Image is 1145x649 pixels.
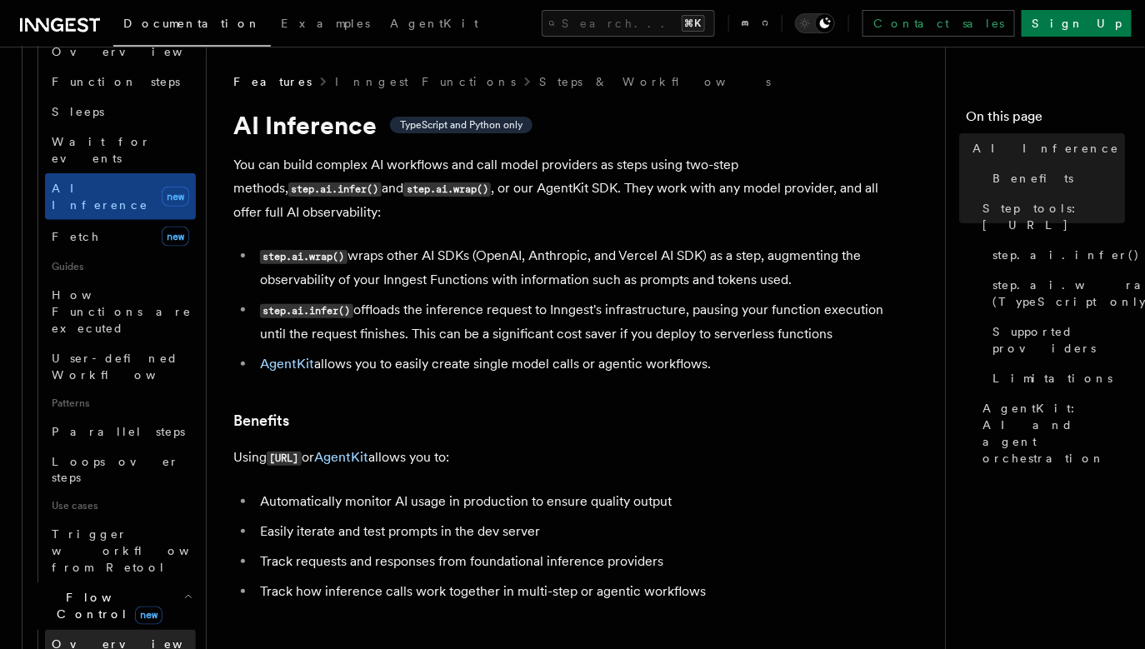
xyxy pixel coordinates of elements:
span: Function steps [52,75,180,88]
li: offloads the inference request to Inngest's infrastructure, pausing your function execution until... [255,298,900,346]
span: User-defined Workflows [52,352,202,382]
kbd: ⌘K [682,15,705,32]
a: Loops over steps [45,447,196,493]
span: AI Inference [52,182,148,212]
code: step.ai.infer() [260,304,353,318]
span: Supported providers [992,323,1125,357]
span: Trigger workflows from Retool [52,528,235,575]
span: new [135,607,162,625]
code: step.ai.infer() [288,182,382,197]
p: You can build complex AI workflows and call model providers as steps using two-step methods, and ... [233,153,900,224]
span: Features [233,73,312,90]
a: AI Inferencenew [45,173,196,220]
a: Contact sales [862,10,1015,37]
a: Step tools: [URL] [976,193,1125,240]
h4: On this page [966,107,1125,133]
a: AgentKit: AI and agent orchestration [976,393,1125,473]
span: Documentation [123,17,261,30]
span: Guides [45,253,196,280]
span: Wait for events [52,135,151,165]
li: Track requests and responses from foundational inference providers [255,550,900,573]
button: Flow Controlnew [29,583,196,630]
span: Fetch [52,230,100,243]
a: step.ai.wrap() (TypeScript only) [986,270,1125,317]
li: Automatically monitor AI usage in production to ensure quality output [255,490,900,513]
a: Fetchnew [45,220,196,253]
span: Flow Control [29,590,183,623]
a: AgentKit [380,5,488,45]
p: Using or allows you to: [233,446,900,470]
a: AgentKit [260,356,314,372]
a: Sleeps [45,97,196,127]
a: Limitations [986,363,1125,393]
li: Track how inference calls work together in multi-step or agentic workflows [255,580,900,603]
a: Trigger workflows from Retool [45,520,196,583]
span: Step tools: [URL] [982,200,1125,233]
a: Overview [45,37,196,67]
a: How Functions are executed [45,280,196,343]
a: step.ai.infer() [986,240,1125,270]
code: step.ai.wrap() [403,182,491,197]
span: Loops over steps [52,455,179,485]
a: Inngest Functions [335,73,516,90]
a: Parallel steps [45,417,196,447]
span: Limitations [992,370,1112,387]
span: Patterns [45,390,196,417]
span: Parallel steps [52,425,185,438]
a: Steps & Workflows [539,73,771,90]
span: Overview [52,45,223,58]
span: Sleeps [52,105,104,118]
span: TypeScript and Python only [400,118,522,132]
span: Benefits [992,170,1073,187]
a: User-defined Workflows [45,343,196,390]
code: step.ai.wrap() [260,250,347,264]
span: Use cases [45,493,196,520]
span: new [162,187,189,207]
div: Steps & Workflows [29,37,196,583]
span: How Functions are executed [52,288,192,335]
a: Wait for events [45,127,196,173]
a: Sign Up [1022,10,1132,37]
a: Examples [271,5,380,45]
span: new [162,227,189,247]
a: Supported providers [986,317,1125,363]
li: allows you to easily create single model calls or agentic workflows. [255,352,900,376]
h1: AI Inference [233,110,900,140]
code: [URL] [267,452,302,466]
a: Benefits [986,163,1125,193]
span: AgentKit: AI and agent orchestration [982,400,1125,467]
a: Documentation [113,5,271,47]
span: AgentKit [390,17,478,30]
span: Examples [281,17,370,30]
a: AI Inference [966,133,1125,163]
a: Benefits [233,409,289,432]
span: AI Inference [972,140,1119,157]
a: AgentKit [314,449,368,465]
li: Easily iterate and test prompts in the dev server [255,520,900,543]
li: wraps other AI SDKs (OpenAI, Anthropic, and Vercel AI SDK) as a step, augmenting the observabilit... [255,244,900,292]
button: Search...⌘K [542,10,715,37]
span: step.ai.infer() [992,247,1140,263]
button: Toggle dark mode [795,13,835,33]
a: Function steps [45,67,196,97]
